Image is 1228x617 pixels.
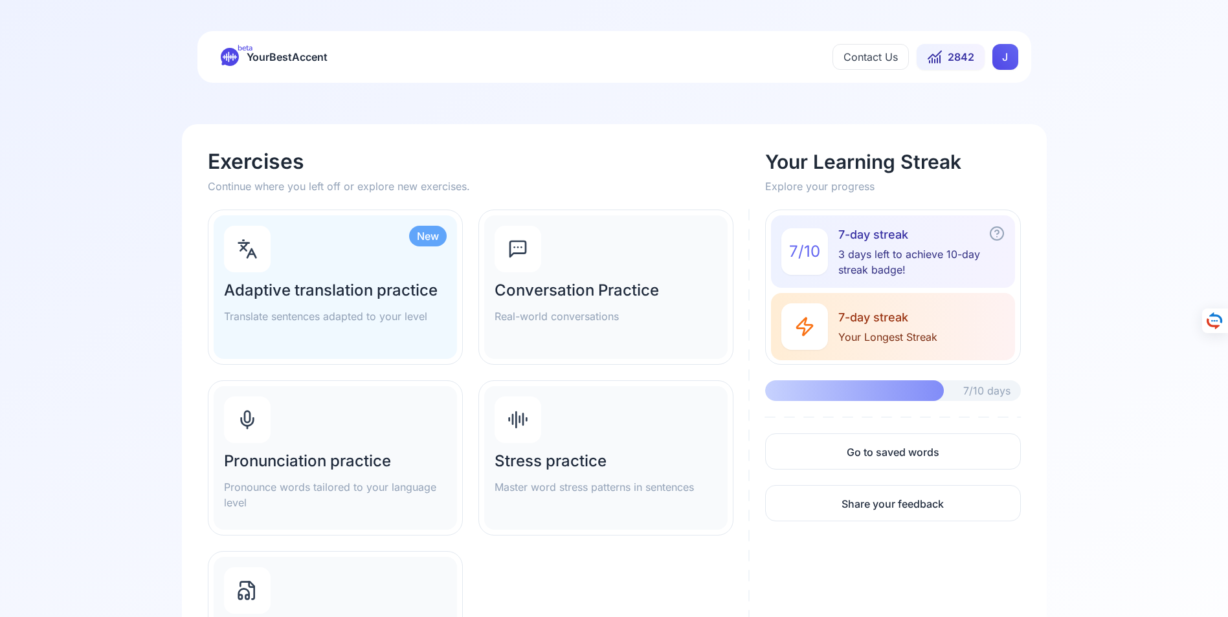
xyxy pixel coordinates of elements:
[948,49,974,65] span: 2842
[765,433,1020,470] a: Go to saved words
[208,150,750,173] h1: Exercises
[838,329,937,345] span: Your Longest Streak
[838,246,1004,277] span: 3 days left to achieve 10-day streak badge!
[838,226,1004,244] span: 7-day streak
[224,280,447,301] h2: Adaptive translation practice
[208,179,750,194] p: Continue where you left off or explore new exercises.
[224,308,447,324] p: Translate sentences adapted to your level
[992,44,1018,70] div: J
[208,210,463,365] a: NewAdaptive translation practiceTranslate sentences adapted to your level
[409,226,447,246] div: New
[765,179,1020,194] p: Explore your progress
[765,485,1020,521] a: Share your feedback
[789,241,820,262] span: 7 / 10
[238,43,252,53] span: beta
[992,44,1018,70] button: JJ
[478,210,733,365] a: Conversation PracticeReal-world conversations
[495,280,717,301] h2: Conversation Practice
[495,308,717,324] p: Real-world conversations
[917,44,985,70] button: 2842
[963,383,1010,398] span: 7/10 days
[495,479,717,495] p: Master word stress patterns in sentences
[495,451,717,471] h2: Stress practice
[210,48,338,66] a: betaYourBestAccent
[765,150,1020,173] h2: Your Learning Streak
[832,44,909,70] button: Contact Us
[224,479,447,510] p: Pronounce words tailored to your language level
[478,380,733,536] a: Stress practiceMaster word stress patterns in sentences
[208,380,463,536] a: Pronunciation practicePronounce words tailored to your language level
[224,451,447,471] h2: Pronunciation practice
[247,48,328,66] span: YourBestAccent
[838,308,937,327] span: 7-day streak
